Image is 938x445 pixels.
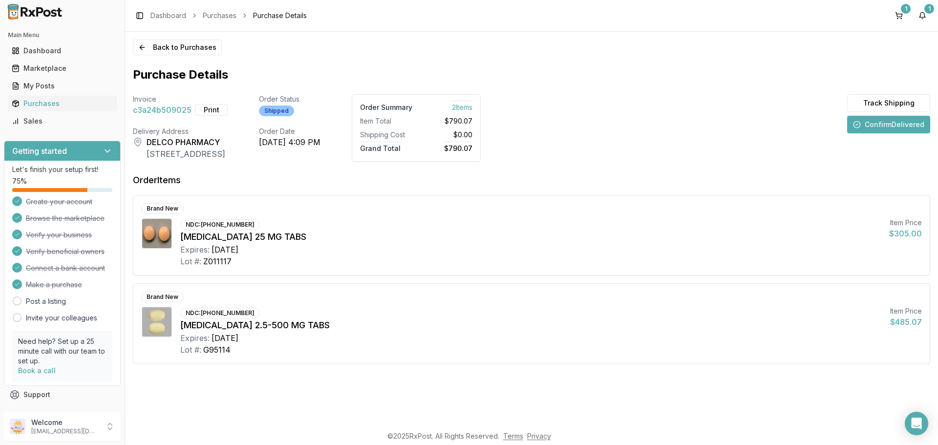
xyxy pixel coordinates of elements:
[195,104,228,116] button: Print
[12,165,112,174] p: Let's finish your setup first!
[8,95,117,112] a: Purchases
[180,244,210,255] div: Expires:
[26,197,92,207] span: Create your account
[4,386,121,403] button: Support
[915,8,930,23] button: 1
[203,11,236,21] a: Purchases
[180,344,201,356] div: Lot #:
[360,130,412,140] div: Shipping Cost
[180,308,260,318] div: NDC: [PHONE_NUMBER]
[180,318,882,332] div: [MEDICAL_DATA] 2.5-500 MG TABS
[8,112,117,130] a: Sales
[4,96,121,111] button: Purchases
[12,99,113,108] div: Purchases
[8,77,117,95] a: My Posts
[259,136,320,148] div: [DATE] 4:09 PM
[891,8,907,23] button: 1
[150,11,307,21] nav: breadcrumb
[147,148,225,160] div: [STREET_ADDRESS]
[180,332,210,344] div: Expires:
[31,418,99,427] p: Welcome
[4,4,66,20] img: RxPost Logo
[180,255,201,267] div: Lot #:
[10,419,25,434] img: User avatar
[901,4,911,14] div: 1
[18,366,56,375] a: Book a call
[360,142,401,152] span: Grand Total
[212,244,238,255] div: [DATE]
[360,103,412,112] div: Order Summary
[889,218,922,228] div: Item Price
[18,337,107,366] p: Need help? Set up a 25 minute call with our team to set up.
[12,46,113,56] div: Dashboard
[203,255,232,267] div: Z011117
[133,94,228,104] div: Invoice
[26,313,97,323] a: Invite your colleagues
[147,136,225,148] div: DELCO PHARMACY
[889,228,922,239] div: $305.00
[26,247,105,256] span: Verify beneficial owners
[31,427,99,435] p: [EMAIL_ADDRESS][DOMAIN_NAME]
[180,230,881,244] div: [MEDICAL_DATA] 25 MG TABS
[4,113,121,129] button: Sales
[23,407,57,417] span: Feedback
[360,116,412,126] div: Item Total
[4,61,121,76] button: Marketplace
[133,67,228,83] h1: Purchase Details
[420,130,472,140] div: $0.00
[847,94,930,112] button: Track Shipping
[259,94,320,104] div: Order Status
[445,116,472,126] span: $790.07
[890,306,922,316] div: Item Price
[150,11,186,21] a: Dashboard
[452,101,472,111] span: 2 Item s
[253,11,307,21] span: Purchase Details
[259,127,320,136] div: Order Date
[527,432,551,440] a: Privacy
[12,176,27,186] span: 75 %
[133,173,181,187] div: Order Items
[924,4,934,14] div: 1
[26,280,82,290] span: Make a purchase
[203,344,231,356] div: G95114
[444,142,472,152] span: $790.07
[8,31,117,39] h2: Main Menu
[180,219,260,230] div: NDC: [PHONE_NUMBER]
[142,307,171,337] img: Jentadueto 2.5-500 MG TABS
[8,42,117,60] a: Dashboard
[133,127,228,136] div: Delivery Address
[4,403,121,421] button: Feedback
[26,230,92,240] span: Verify your business
[212,332,238,344] div: [DATE]
[142,219,171,248] img: Januvia 25 MG TABS
[4,78,121,94] button: My Posts
[141,203,184,214] div: Brand New
[133,40,222,55] button: Back to Purchases
[141,292,184,302] div: Brand New
[259,106,294,116] div: Shipped
[26,263,105,273] span: Connect a bank account
[12,81,113,91] div: My Posts
[26,213,105,223] span: Browse the marketplace
[12,145,67,157] h3: Getting started
[133,104,192,116] span: c3a24b509025
[503,432,523,440] a: Terms
[12,64,113,73] div: Marketplace
[8,60,117,77] a: Marketplace
[905,412,928,435] div: Open Intercom Messenger
[12,116,113,126] div: Sales
[4,43,121,59] button: Dashboard
[26,297,66,306] a: Post a listing
[847,116,930,133] button: ConfirmDelivered
[890,316,922,328] div: $485.07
